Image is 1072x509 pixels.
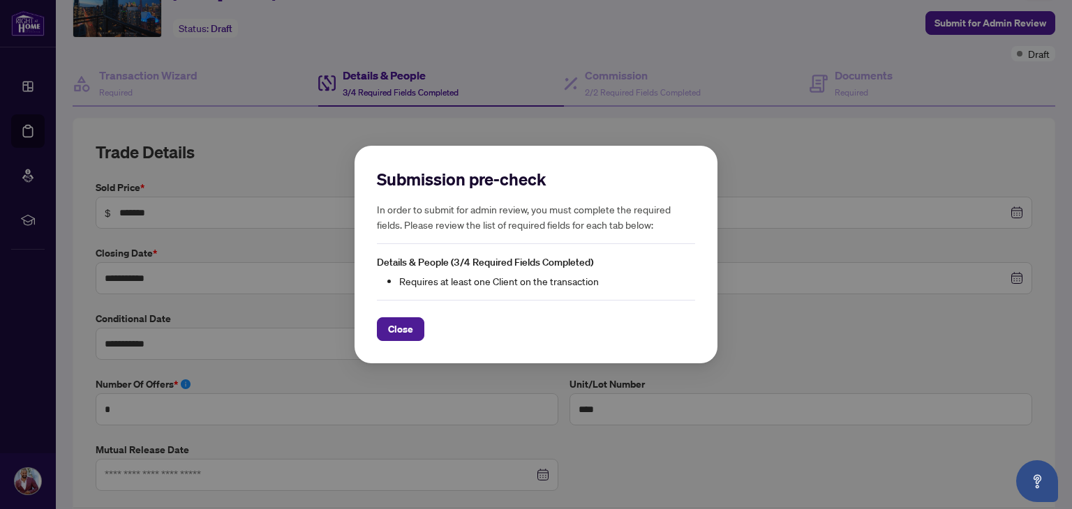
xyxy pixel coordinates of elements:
button: Open asap [1016,460,1058,502]
span: Details & People (3/4 Required Fields Completed) [377,256,593,268]
h5: In order to submit for admin review, you must complete the required fields. Please review the lis... [377,202,695,232]
span: Close [388,318,413,340]
button: Close [377,317,424,341]
li: Requires at least one Client on the transaction [399,273,695,289]
h2: Submission pre-check [377,168,695,190]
